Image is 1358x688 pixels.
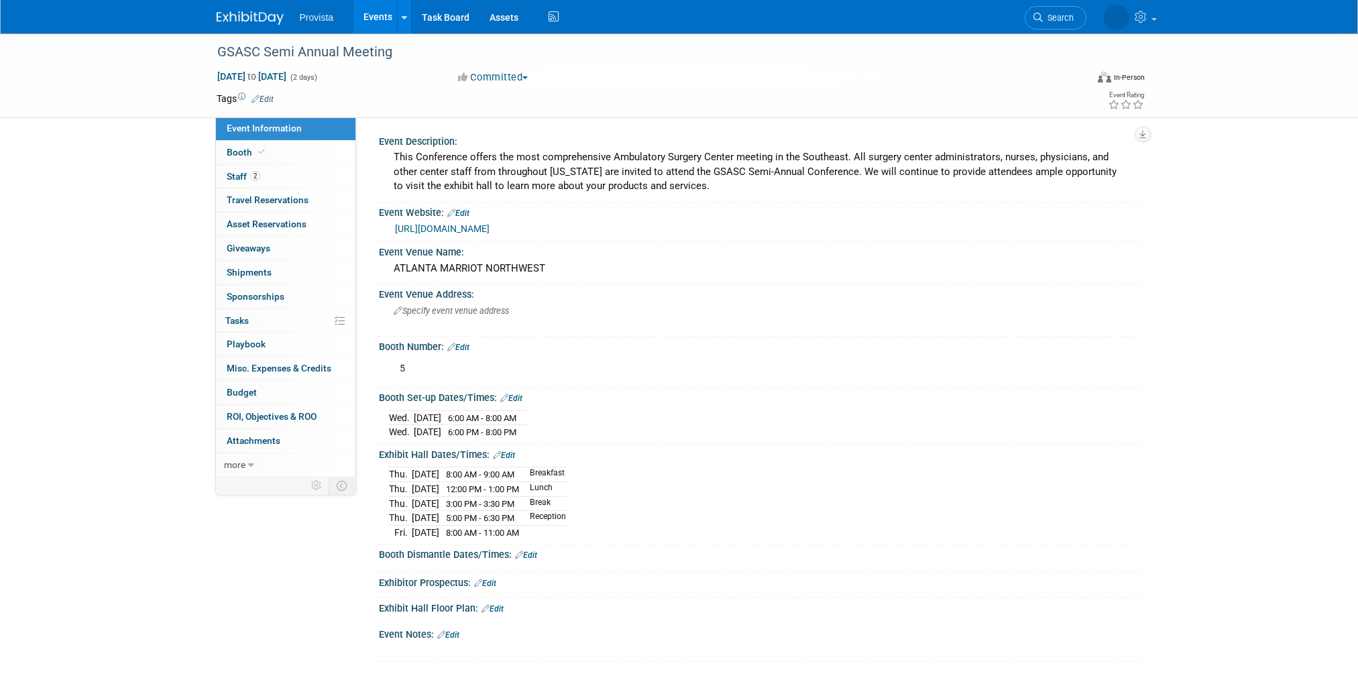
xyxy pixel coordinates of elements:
td: Thu. [389,511,412,526]
a: Edit [474,579,496,588]
div: Event Venue Address: [379,284,1142,301]
td: [DATE] [412,525,439,539]
span: Specify event venue address [394,306,509,316]
a: Edit [447,343,469,352]
a: Edit [515,551,537,560]
a: Travel Reservations [216,188,355,212]
div: ATLANTA MARRIOT NORTHWEST [389,258,1132,279]
td: Thu. [389,496,412,511]
span: Budget [227,387,257,398]
td: [DATE] [412,511,439,526]
td: Thu. [389,482,412,497]
a: Search [1025,6,1086,30]
div: In-Person [1113,72,1145,82]
span: [DATE] [DATE] [217,70,287,82]
span: Shipments [227,267,272,278]
span: Tasks [225,315,249,326]
span: Travel Reservations [227,194,308,205]
img: Shai Davis [1104,5,1129,30]
a: Edit [493,451,515,460]
span: Misc. Expenses & Credits [227,363,331,374]
a: Edit [500,394,522,403]
div: Exhibit Hall Floor Plan: [379,598,1142,616]
span: 5:00 PM - 6:30 PM [446,513,514,523]
div: Booth Set-up Dates/Times: [379,388,1142,405]
div: Booth Dismantle Dates/Times: [379,544,1142,562]
a: Edit [482,604,504,614]
span: 12:00 PM - 1:00 PM [446,484,519,494]
a: Budget [216,381,355,404]
img: Format-Inperson.png [1098,72,1111,82]
td: Lunch [522,482,566,497]
span: Giveaways [227,243,270,253]
td: Wed. [389,425,414,439]
span: Playbook [227,339,266,349]
div: This Conference offers the most comprehensive Ambulatory Surgery Center meeting in the Southeast.... [389,147,1132,196]
a: Asset Reservations [216,213,355,236]
button: Committed [453,70,533,84]
a: Edit [447,209,469,218]
td: [DATE] [412,482,439,497]
div: GSASC Semi Annual Meeting [213,40,1066,64]
td: Wed. [389,410,414,425]
span: Event Information [227,123,302,133]
a: Misc. Expenses & Credits [216,357,355,380]
td: Reception [522,511,566,526]
span: 8:00 AM - 11:00 AM [446,528,519,538]
span: more [224,459,245,470]
td: [DATE] [412,467,439,482]
a: Shipments [216,261,355,284]
a: Tasks [216,309,355,333]
a: Attachments [216,429,355,453]
span: ROI, Objectives & ROO [227,411,317,422]
span: Search [1043,13,1074,23]
div: Event Website: [379,203,1142,220]
span: Asset Reservations [227,219,306,229]
td: Personalize Event Tab Strip [305,477,329,494]
a: Giveaways [216,237,355,260]
span: to [245,71,258,82]
a: Playbook [216,333,355,356]
div: Exhibit Hall Dates/Times: [379,445,1142,462]
span: 6:00 PM - 8:00 PM [448,427,516,437]
span: 3:00 PM - 3:30 PM [446,499,514,509]
div: Event Rating [1108,92,1144,99]
td: Thu. [389,467,412,482]
td: Toggle Event Tabs [328,477,355,494]
td: [DATE] [414,425,441,439]
td: Breakfast [522,467,566,482]
span: Booth [227,147,268,158]
div: Exhibitor Prospectus: [379,573,1142,590]
span: 6:00 AM - 8:00 AM [448,413,516,423]
a: Booth [216,141,355,164]
i: Booth reservation complete [258,148,265,156]
img: ExhibitDay [217,11,284,25]
td: Tags [217,92,274,105]
a: Sponsorships [216,285,355,308]
td: Break [522,496,566,511]
a: more [216,453,355,477]
a: ROI, Objectives & ROO [216,405,355,428]
span: Provista [300,12,334,23]
a: Staff2 [216,165,355,188]
span: 2 [250,171,260,181]
a: Edit [251,95,274,104]
span: Sponsorships [227,291,284,302]
td: Fri. [389,525,412,539]
div: Event Notes: [379,624,1142,642]
div: Event Format [1007,70,1145,90]
a: [URL][DOMAIN_NAME] [395,223,490,234]
span: Staff [227,171,260,182]
div: Booth Number: [379,337,1142,354]
div: Event Description: [379,131,1142,148]
a: Edit [437,630,459,640]
div: 5 [390,355,995,382]
div: Event Venue Name: [379,242,1142,259]
td: [DATE] [414,410,441,425]
td: [DATE] [412,496,439,511]
a: Event Information [216,117,355,140]
span: (2 days) [289,73,317,82]
span: 8:00 AM - 9:00 AM [446,469,514,479]
span: Attachments [227,435,280,446]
